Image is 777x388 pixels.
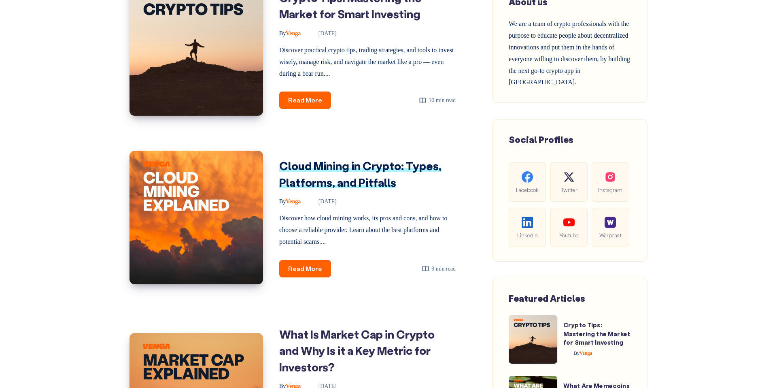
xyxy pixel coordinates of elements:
span: We are a team of crypto professionals with the purpose to educate people about decentralized inno... [509,20,630,85]
span: Youtube [557,230,581,240]
a: Read More [279,260,331,277]
span: Social Profiles [509,134,573,145]
a: Warpcast [592,208,629,247]
a: ByVenga [279,198,302,205]
span: Venga [279,30,301,36]
span: Warpcast [598,230,622,240]
a: LinkedIn [509,208,546,247]
p: Discover how cloud mining works, its pros and cons, and how to choose a reliable provider. Learn ... [279,213,456,247]
span: Facebook [515,185,539,194]
img: social-warpcast.e8a23a7ed3178af0345123c41633f860.png [605,217,616,228]
time: [DATE] [307,198,337,205]
div: 9 min read [422,264,456,274]
a: ByVenga [279,30,302,36]
span: Instagram [598,185,622,194]
span: Venga [574,350,592,356]
time: [DATE] [307,30,337,36]
a: Facebook [509,162,546,202]
a: Read More [279,92,331,109]
img: Image of: Cloud Mining in Crypto: Types, Platforms, and Pitfalls [129,151,263,284]
div: 10 min read [419,95,456,105]
a: Twitter [550,162,588,202]
span: By [279,30,286,36]
span: By [279,198,286,205]
a: ByVenga [563,350,592,356]
span: LinkedIn [515,230,539,240]
a: Crypto Tips: Mastering the Market for Smart Investing [563,321,630,347]
span: Featured Articles [509,292,585,304]
a: What Is Market Cap in Crypto and Why Is it a Key Metric for Investors? [279,327,435,374]
a: Cloud Mining in Crypto: Types, Platforms, and Pitfalls [279,158,442,190]
img: social-linkedin.be646fe421ccab3a2ad91cb58bdc9694.svg [522,217,533,228]
a: Youtube [550,208,588,247]
span: Twitter [557,185,581,194]
span: By [574,350,580,356]
a: Instagram [592,162,629,202]
img: social-youtube.99db9aba05279f803f3e7a4a838dfb6c.svg [563,217,575,228]
span: Venga [279,198,301,205]
p: Discover practical crypto tips, trading strategies, and tools to invest wisely, manage risk, and ... [279,45,456,79]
